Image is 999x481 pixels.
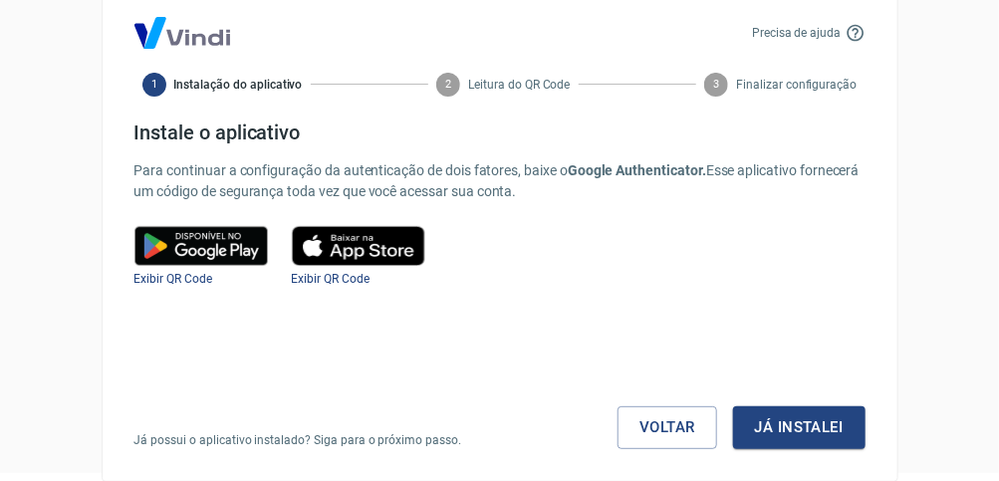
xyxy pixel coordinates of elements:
text: 1 [151,78,157,91]
img: google play [134,226,268,266]
a: Exibir QR Code [292,272,370,286]
p: Já possui o aplicativo instalado? Siga para o próximo passo. [134,431,462,449]
p: Para continuar a configuração da autenticação de dois fatores, baixe o Esse aplicativo fornecerá ... [134,160,866,202]
span: Instalação do aplicativo [174,76,303,94]
a: Exibir QR Code [134,272,212,286]
img: play [292,226,425,266]
p: Precisa de ajuda [752,24,841,42]
h4: Instale o aplicativo [134,120,866,144]
img: Logo Vind [134,17,230,49]
text: 2 [445,78,451,91]
span: Finalizar configuração [736,76,857,94]
text: 3 [713,78,719,91]
button: Já instalei [733,406,866,448]
span: Leitura do QR Code [468,76,570,94]
b: Google Authenticator. [568,162,706,178]
a: Voltar [618,406,717,448]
